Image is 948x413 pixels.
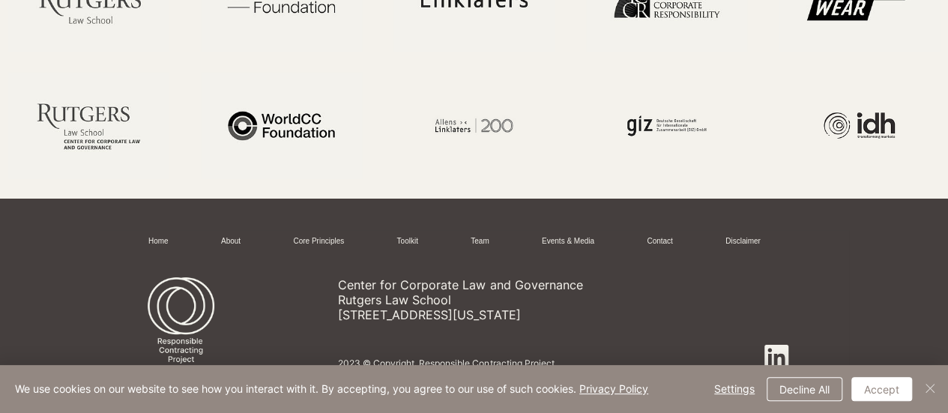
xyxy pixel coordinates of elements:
a: Core Principles [293,236,344,247]
button: Accept [851,377,912,401]
img: Close [921,379,939,397]
a: Privacy Policy [579,382,648,395]
p: Center for Corporate Law and Governance [338,277,680,292]
nav: Site [138,230,803,253]
button: Close [921,377,939,401]
a: Home [148,236,169,247]
img: allens_links_logo.png [393,72,555,179]
button: Decline All [767,377,842,401]
img: rutgers_corp_law_edited.jpg [8,72,169,179]
a: About [221,236,241,247]
a: Contact [647,236,672,247]
a: Disclaimer [725,236,761,247]
p: Rutgers Law School [338,292,680,307]
p: [STREET_ADDRESS][US_STATE] [338,307,680,322]
img: world_cc_edited.jpg [201,72,362,179]
span: Settings [714,378,755,400]
a: Toolkit [396,236,417,247]
img: giz_logo.png [586,72,747,179]
img: v2 New RCP logo cream.png [138,277,224,373]
a: Team [471,236,489,247]
a: Events & Media [542,236,594,247]
img: idh_logo_rectangle.png [779,72,940,179]
span: We use cookies on our website to see how you interact with it. By accepting, you agree to our use... [15,382,648,396]
p: 2023 © Copyright. Responsible Contracting Project [338,358,737,369]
